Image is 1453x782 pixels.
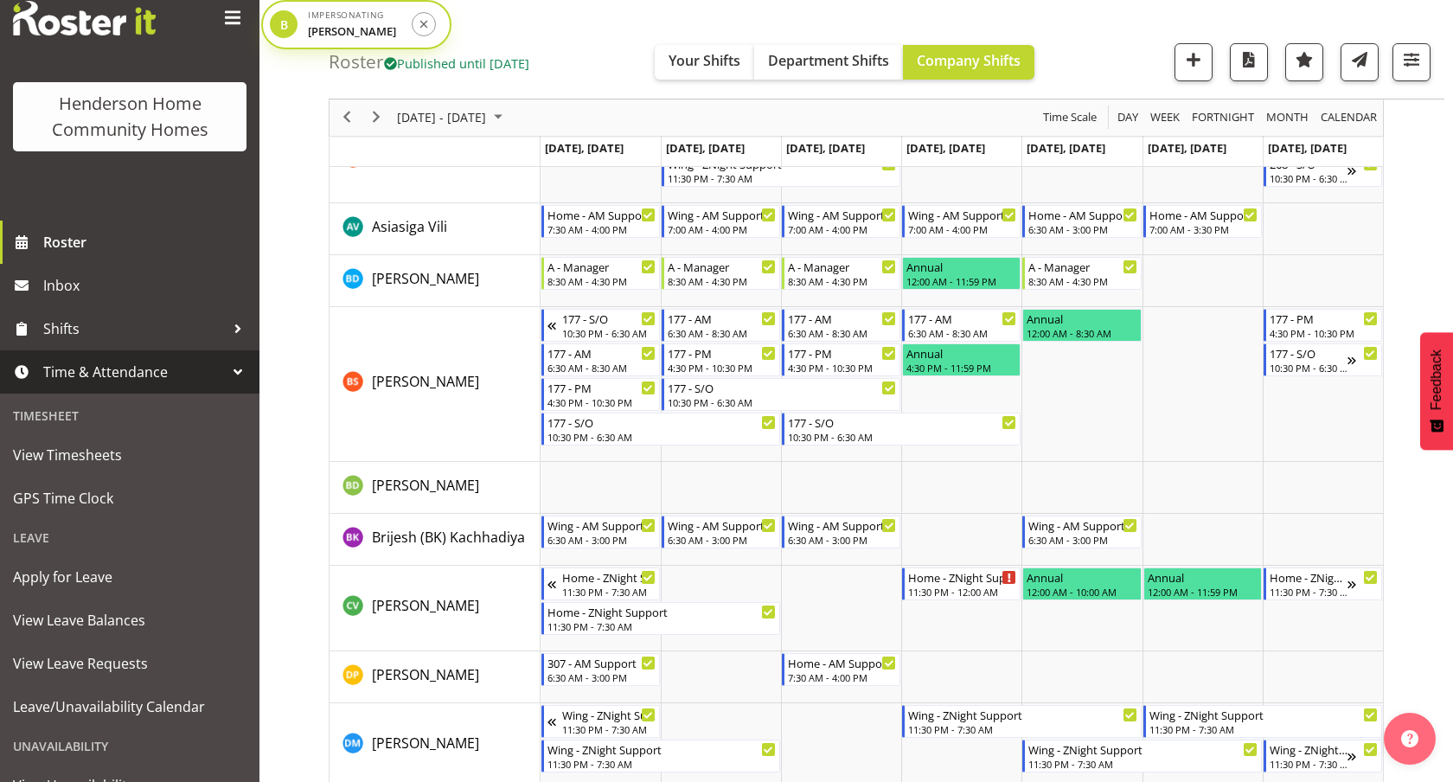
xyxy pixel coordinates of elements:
div: Daniel Marticio"s event - Wing - ZNight Support Begin From Monday, October 13, 2025 at 11:30:00 P... [541,740,780,772]
div: Brijesh (BK) Kachhadiya"s event - Wing - AM Support 1 Begin From Wednesday, October 15, 2025 at 6... [782,516,900,548]
button: Timeline Day [1115,107,1142,129]
div: Leave [4,520,255,555]
div: 10:30 PM - 6:30 AM [1270,361,1347,375]
div: Barbara Dunlop"s event - A - Manager Begin From Wednesday, October 15, 2025 at 8:30:00 AM GMT+07:... [782,257,900,290]
span: [DATE], [DATE] [545,140,624,156]
span: Your Shifts [669,51,740,70]
div: Cheenee Vargas"s event - Annual Begin From Friday, October 17, 2025 at 12:00:00 AM GMT+07:00 Ends... [1022,567,1141,600]
div: 11:30 PM - 7:30 AM [1270,585,1347,599]
div: 4:30 PM - 11:59 PM [906,361,1016,375]
div: Cheenee Vargas"s event - Annual Begin From Saturday, October 18, 2025 at 12:00:00 AM GMT+07:00 En... [1143,567,1262,600]
div: 11:30 PM - 7:30 AM [562,585,656,599]
div: Wing - AM Support 2 [908,206,1016,223]
td: Brijesh (BK) Kachhadiya resource [330,514,541,566]
span: [PERSON_NAME] [372,596,479,615]
div: 8:30 AM - 4:30 PM [788,274,896,288]
a: GPS Time Clock [4,477,255,520]
div: 307 - AM Support [547,654,656,671]
a: [PERSON_NAME] [372,268,479,289]
div: Billie Sothern"s event - 177 - S/O Begin From Tuesday, October 14, 2025 at 10:30:00 PM GMT+07:00 ... [662,378,900,411]
div: October 13 - 19, 2025 [391,99,513,136]
div: 11:30 PM - 7:30 AM [547,757,776,771]
div: Asiasiga Vili"s event - Home - AM Support 2 Begin From Friday, October 17, 2025 at 6:30:00 AM GMT... [1022,205,1141,238]
div: Billie Sothern"s event - 177 - PM Begin From Sunday, October 19, 2025 at 4:30:00 PM GMT+07:00 End... [1264,309,1382,342]
button: Feedback - Show survey [1420,332,1453,450]
div: Unavailability [4,728,255,764]
span: Week [1149,107,1181,129]
div: Asiasiga Vili"s event - Home - AM Support 1 Begin From Saturday, October 18, 2025 at 7:00:00 AM G... [1143,205,1262,238]
div: 6:30 AM - 3:00 PM [668,533,776,547]
div: Cheenee Vargas"s event - Home - ZNight Support Begin From Thursday, October 16, 2025 at 11:30:00 ... [902,567,1021,600]
div: Asiasiga Vili"s event - Wing - AM Support 2 Begin From Wednesday, October 15, 2025 at 7:00:00 AM ... [782,205,900,238]
div: 177 - AM [788,310,896,327]
div: 10:30 PM - 6:30 AM [668,395,896,409]
button: Add a new shift [1175,43,1213,81]
span: [PERSON_NAME] [372,734,479,753]
div: 11:30 PM - 7:30 AM [547,619,776,633]
span: Day [1116,107,1140,129]
div: 11:30 PM - 7:30 AM [668,171,896,185]
div: Wing - ZNight Support [562,706,656,723]
span: GPS Time Clock [13,485,246,511]
div: 10:30 PM - 6:30 AM [547,430,776,444]
button: Time Scale [1040,107,1100,129]
button: Download a PDF of the roster according to the set date range. [1230,43,1268,81]
div: Daniel Marticio"s event - Wing - ZNight Support Begin From Sunday, October 19, 2025 at 11:30:00 P... [1264,740,1382,772]
div: Billie Sothern"s event - Annual Begin From Friday, October 17, 2025 at 12:00:00 AM GMT+07:00 Ends... [1022,309,1141,342]
div: 177 - PM [668,344,776,362]
div: 8:30 AM - 4:30 PM [547,274,656,288]
span: [DATE], [DATE] [1268,140,1347,156]
div: Wing - ZNight Support [908,706,1136,723]
span: Shifts [43,316,225,342]
div: Asiasiga Vili"s event - Wing - AM Support 2 Begin From Tuesday, October 14, 2025 at 7:00:00 AM GM... [662,205,780,238]
div: 11:30 PM - 7:30 AM [1270,757,1347,771]
div: Wing - AM Support 1 [547,516,656,534]
div: Billie Sothern"s event - Annual Begin From Thursday, October 16, 2025 at 4:30:00 PM GMT+07:00 End... [902,343,1021,376]
a: Brijesh (BK) Kachhadiya [372,527,525,548]
span: Brijesh (BK) Kachhadiya [372,528,525,547]
div: 6:30 AM - 3:00 PM [1028,533,1136,547]
span: [PERSON_NAME] [372,476,479,495]
span: Roster [43,229,251,255]
div: 4:30 PM - 10:30 PM [668,361,776,375]
div: 177 - AM [547,344,656,362]
div: Annual [1027,310,1136,327]
div: Annual [1027,568,1136,586]
button: Fortnight [1189,107,1258,129]
div: Billie Sothern"s event - 177 - AM Begin From Tuesday, October 14, 2025 at 6:30:00 AM GMT+07:00 En... [662,309,780,342]
a: [PERSON_NAME] [372,733,479,753]
div: 7:30 AM - 4:00 PM [788,670,896,684]
div: 8:30 AM - 4:30 PM [668,274,776,288]
div: Home - AM Support 3 [788,654,896,671]
div: 12:00 AM - 8:30 AM [1027,326,1136,340]
div: 11:30 PM - 7:30 AM [908,722,1136,736]
div: A - Manager [547,258,656,275]
div: Annual [906,258,1016,275]
h4: Roster [329,52,529,72]
div: 4:30 PM - 10:30 PM [547,395,656,409]
div: Annual [906,344,1016,362]
span: [DATE], [DATE] [786,140,865,156]
div: Brijesh (BK) Kachhadiya"s event - Wing - AM Support 1 Begin From Tuesday, October 14, 2025 at 6:3... [662,516,780,548]
span: View Leave Requests [13,651,246,676]
span: View Timesheets [13,442,246,468]
div: Billie Sothern"s event - 177 - PM Begin From Wednesday, October 15, 2025 at 4:30:00 PM GMT+07:00 ... [782,343,900,376]
div: 7:00 AM - 3:30 PM [1149,222,1258,236]
span: Apply for Leave [13,564,246,590]
div: Billie Sothern"s event - 177 - S/O Begin From Sunday, October 12, 2025 at 10:30:00 PM GMT+07:00 E... [541,309,660,342]
span: [DATE], [DATE] [1148,140,1226,156]
span: View Leave Balances [13,607,246,633]
div: Billie Sothern"s event - 177 - PM Begin From Monday, October 13, 2025 at 4:30:00 PM GMT+07:00 End... [541,378,660,411]
div: Wing - AM Support 1 [788,516,896,534]
div: 10:30 PM - 6:30 AM [788,430,1016,444]
div: 177 - PM [788,344,896,362]
button: Company Shifts [903,45,1034,80]
div: 11:30 PM - 7:30 AM [1149,722,1378,736]
div: 177 - S/O [788,413,1016,431]
div: 177 - PM [1270,310,1378,327]
a: Asiasiga Vili [372,216,447,237]
div: 12:00 AM - 11:59 PM [906,274,1016,288]
div: Daniel Marticio"s event - Wing - ZNight Support Begin From Sunday, October 12, 2025 at 11:30:00 P... [541,705,660,738]
span: [DATE], [DATE] [666,140,745,156]
div: Wing - AM Support 1 [668,516,776,534]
